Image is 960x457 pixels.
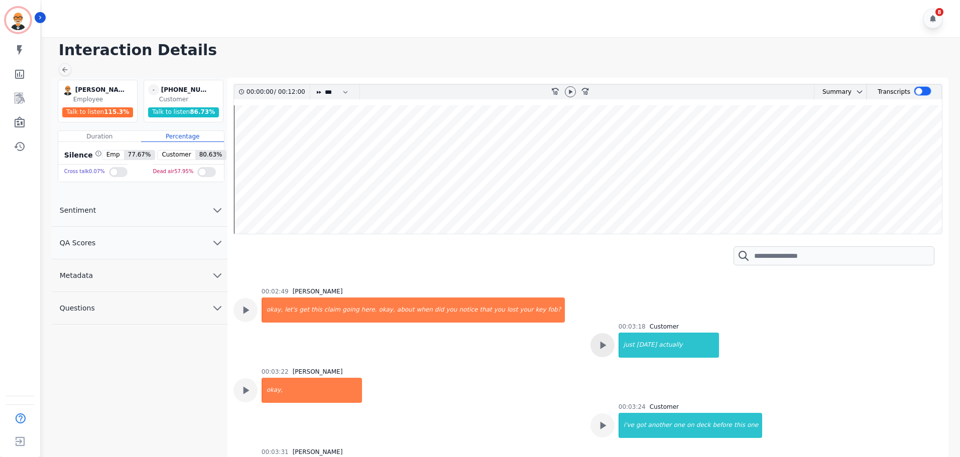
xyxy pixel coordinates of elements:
svg: chevron down [211,204,223,216]
div: on [686,413,695,438]
div: you [493,297,506,323]
div: one [746,413,762,438]
div: here. [361,297,378,323]
span: Sentiment [52,205,104,215]
svg: chevron down [856,88,864,96]
div: Duration [58,131,141,142]
span: Questions [52,303,103,313]
div: 00:03:24 [619,403,646,411]
span: 115.3 % [104,108,129,115]
span: Emp [102,150,124,160]
div: [PERSON_NAME] [75,84,126,95]
div: lost [506,297,519,323]
div: Talk to listen [62,107,134,117]
div: got [635,413,647,438]
div: Talk to listen [148,107,219,117]
span: 86.73 % [190,108,215,115]
div: notice [458,297,478,323]
div: Summary [814,85,852,99]
div: one [673,413,686,438]
div: deck [695,413,712,438]
div: Dead air 57.95 % [153,165,194,179]
div: fob? [547,297,565,323]
div: i've [620,413,635,438]
div: this [733,413,746,438]
div: Cross talk 0.07 % [64,165,105,179]
span: QA Scores [52,238,104,248]
div: okay, [263,378,362,403]
button: Questions chevron down [52,292,227,325]
svg: chevron down [211,237,223,249]
div: before [711,413,733,438]
div: Transcripts [878,85,910,99]
div: Customer [650,403,679,411]
div: claim [323,297,341,323]
div: okay, [378,297,396,323]
button: Metadata chevron down [52,259,227,292]
img: Bordered avatar [6,8,30,32]
button: QA Scores chevron down [52,227,227,259]
h1: Interaction Details [59,41,950,59]
span: - [148,84,159,95]
div: [PERSON_NAME] [293,287,343,295]
div: 00:02:49 [262,287,289,295]
div: Percentage [141,131,224,142]
div: [PERSON_NAME] [293,448,343,456]
div: [PERSON_NAME] [293,368,343,376]
div: [PHONE_NUMBER] [161,84,211,95]
div: Employee [73,95,135,103]
div: this [310,297,323,323]
span: Customer [158,150,195,160]
div: actually [658,333,719,358]
div: another [647,413,673,438]
div: did [434,297,445,323]
div: Customer [650,323,679,331]
button: chevron down [852,88,864,96]
svg: chevron down [211,302,223,314]
div: just [620,333,636,358]
div: about [396,297,416,323]
div: 00:03:18 [619,323,646,331]
div: 00:12:00 [276,85,304,99]
button: Sentiment chevron down [52,194,227,227]
div: key [535,297,547,323]
div: 00:03:22 [262,368,289,376]
div: 8 [935,8,943,16]
div: when [415,297,433,323]
div: / [247,85,308,99]
span: 80.63 % [195,150,226,160]
span: 77.67 % [124,150,155,160]
div: that [478,297,493,323]
div: 00:03:31 [262,448,289,456]
div: Customer [159,95,221,103]
div: [DATE] [636,333,658,358]
div: going [341,297,361,323]
div: you [445,297,458,323]
div: your [519,297,535,323]
div: okay, [263,297,284,323]
svg: chevron down [211,269,223,281]
div: Silence [62,150,102,160]
div: 00:00:00 [247,85,274,99]
div: get [298,297,310,323]
div: let's [284,297,298,323]
span: Metadata [52,270,101,280]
